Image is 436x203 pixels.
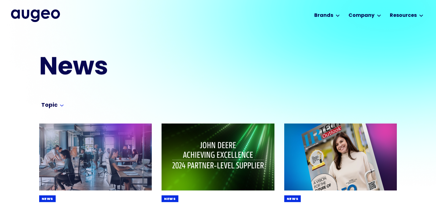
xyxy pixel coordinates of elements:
div: News [42,197,54,201]
div: Brands [314,12,333,19]
div: Resources [390,12,417,19]
div: News [164,197,176,201]
div: News [287,197,299,201]
div: Company [348,12,375,19]
img: Arrow symbol in bright blue pointing down to indicate an expanded section. [60,105,64,107]
a: home [11,9,60,22]
h2: News [39,56,250,81]
div: Topic [41,102,58,109]
img: Augeo's full logo in midnight blue. [11,9,60,22]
